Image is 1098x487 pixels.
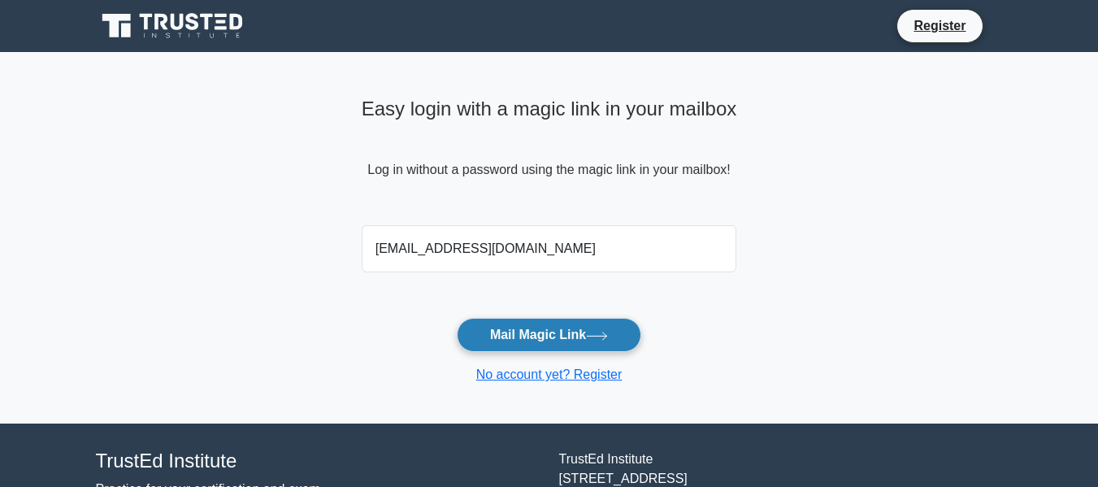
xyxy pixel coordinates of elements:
[96,450,540,473] h4: TrustEd Institute
[904,15,975,36] a: Register
[362,98,737,121] h4: Easy login with a magic link in your mailbox
[362,225,737,272] input: Email
[457,318,641,352] button: Mail Magic Link
[362,91,737,219] div: Log in without a password using the magic link in your mailbox!
[476,367,623,381] a: No account yet? Register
